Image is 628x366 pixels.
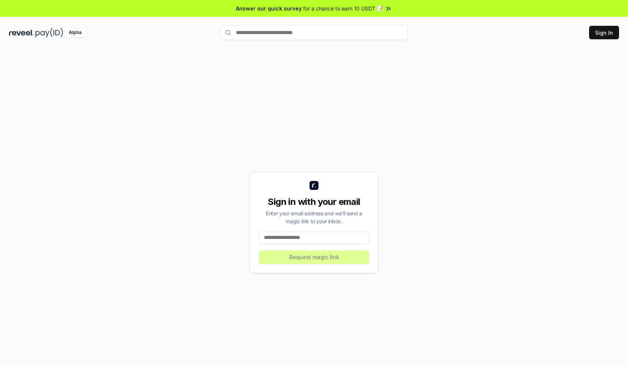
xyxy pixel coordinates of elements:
[589,26,619,39] button: Sign In
[259,196,369,208] div: Sign in with your email
[36,28,63,37] img: pay_id
[303,4,383,12] span: for a chance to earn 10 USDT 📝
[9,28,34,37] img: reveel_dark
[259,209,369,225] div: Enter your email address and we’ll send a magic link to your inbox.
[310,181,318,190] img: logo_small
[236,4,302,12] span: Answer our quick survey
[65,28,86,37] div: Alpha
